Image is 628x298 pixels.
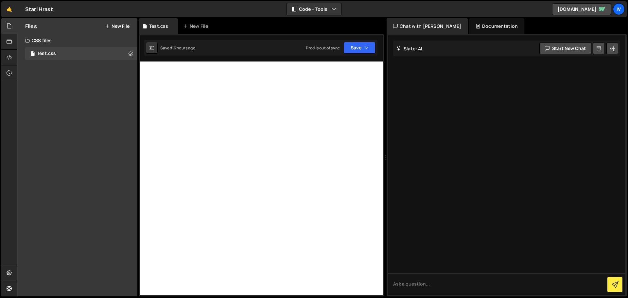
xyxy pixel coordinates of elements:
button: Save [344,42,375,54]
div: Test.css [149,23,168,29]
button: Start new chat [539,43,591,54]
div: CSS files [17,34,137,47]
div: Chat with [PERSON_NAME] [387,18,468,34]
button: Code + Tools [287,3,341,15]
div: 17168/47415.css [25,47,137,60]
a: [DOMAIN_NAME] [552,3,611,15]
div: Prod is out of sync [306,45,340,51]
h2: Files [25,23,37,30]
div: 16 hours ago [172,45,195,51]
a: 🤙 [1,1,17,17]
div: Stari Hrast [25,5,53,13]
button: New File [105,24,130,29]
div: Saved [160,45,195,51]
div: Test.css [37,51,56,57]
div: New File [183,23,211,29]
div: Documentation [469,18,524,34]
h2: Slater AI [396,45,423,52]
a: Iv [613,3,625,15]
